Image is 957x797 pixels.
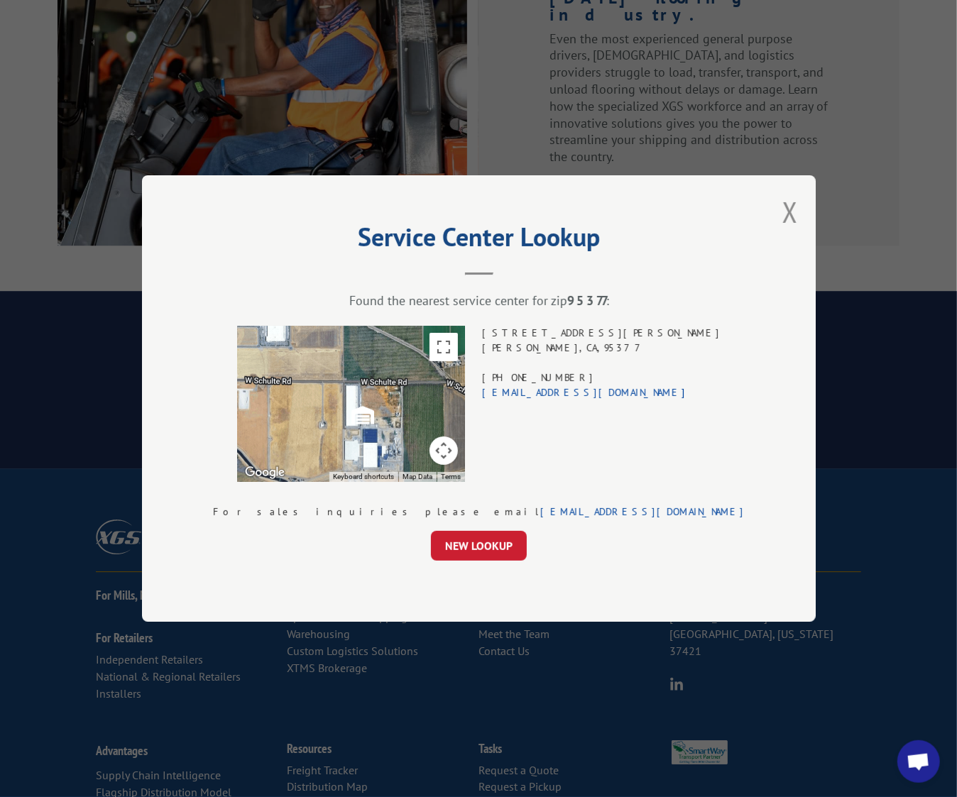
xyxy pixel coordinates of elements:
[213,227,745,254] h2: Service Center Lookup
[402,472,432,482] button: Map Data
[332,472,393,482] button: Keyboard shortcuts
[429,333,457,361] button: Toggle fullscreen view
[241,463,288,482] img: Google
[897,740,940,783] div: Open chat
[481,326,720,482] div: [STREET_ADDRESS][PERSON_NAME] [PERSON_NAME] , CA , 95377 [PHONE_NUMBER]
[213,505,745,520] div: For sales inquiries please email
[440,473,460,480] a: Terms (opens in new tab)
[213,292,745,309] div: Found the nearest service center for zip :
[351,404,373,427] img: svg%3E
[431,531,527,561] button: NEW LOOKUP
[540,505,745,518] a: [EMAIL_ADDRESS][DOMAIN_NAME]
[481,386,686,399] a: [EMAIL_ADDRESS][DOMAIN_NAME]
[241,463,288,482] a: Open this area in Google Maps (opens a new window)
[429,436,457,465] button: Map camera controls
[782,193,798,231] button: Close modal
[567,292,606,309] strong: 95377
